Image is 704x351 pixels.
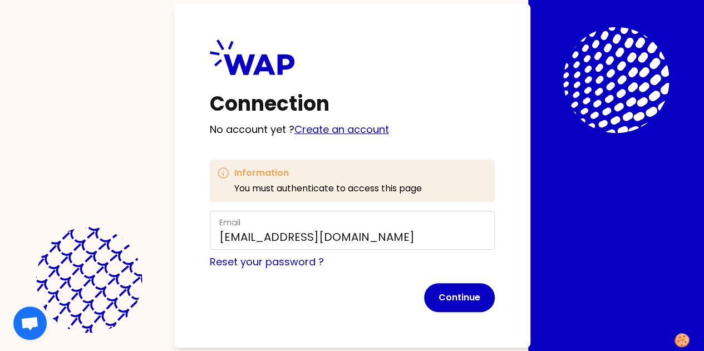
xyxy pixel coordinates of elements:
h3: Information [234,166,422,180]
a: Reset your password ? [210,255,324,269]
a: Create an account [294,122,389,136]
div: Open chat [13,306,47,340]
button: Continue [424,283,495,312]
p: You must authenticate to access this page [234,182,422,195]
h1: Connection [210,93,495,115]
p: No account yet ? [210,122,495,137]
label: Email [219,217,240,228]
